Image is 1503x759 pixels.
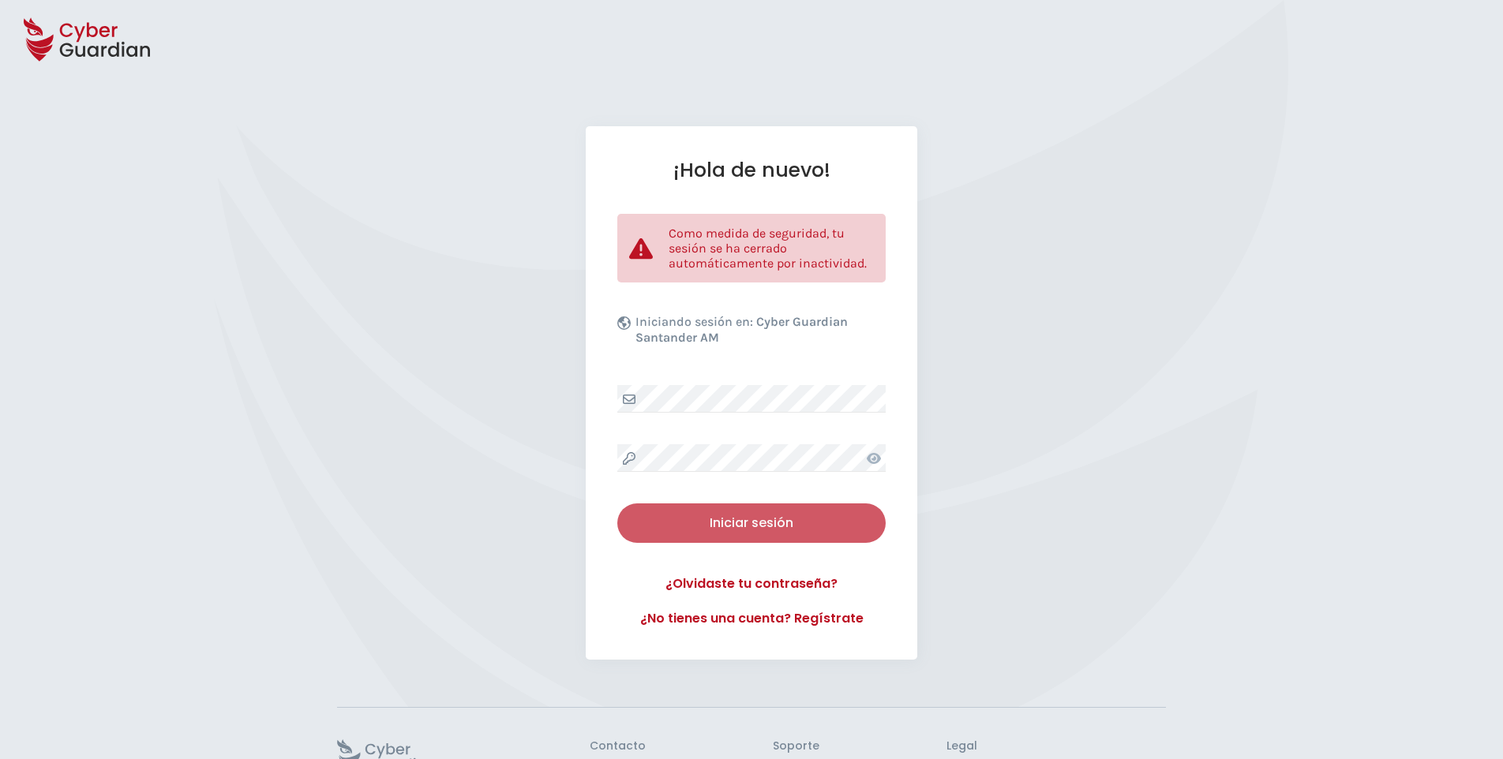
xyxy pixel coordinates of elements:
p: Iniciando sesión en: [635,314,882,353]
b: Cyber Guardian Santander AM [635,314,848,345]
p: Como medida de seguridad, tu sesión se ha cerrado automáticamente por inactividad. [669,226,874,271]
a: ¿No tienes una cuenta? Regístrate [617,609,886,628]
h3: Legal [946,739,1166,753]
a: ¿Olvidaste tu contraseña? [617,574,886,593]
h3: Soporte [773,739,819,753]
button: Iniciar sesión [617,503,886,543]
h1: ¡Hola de nuevo! [617,158,886,182]
h3: Contacto [590,739,646,753]
div: Iniciar sesión [629,514,874,533]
